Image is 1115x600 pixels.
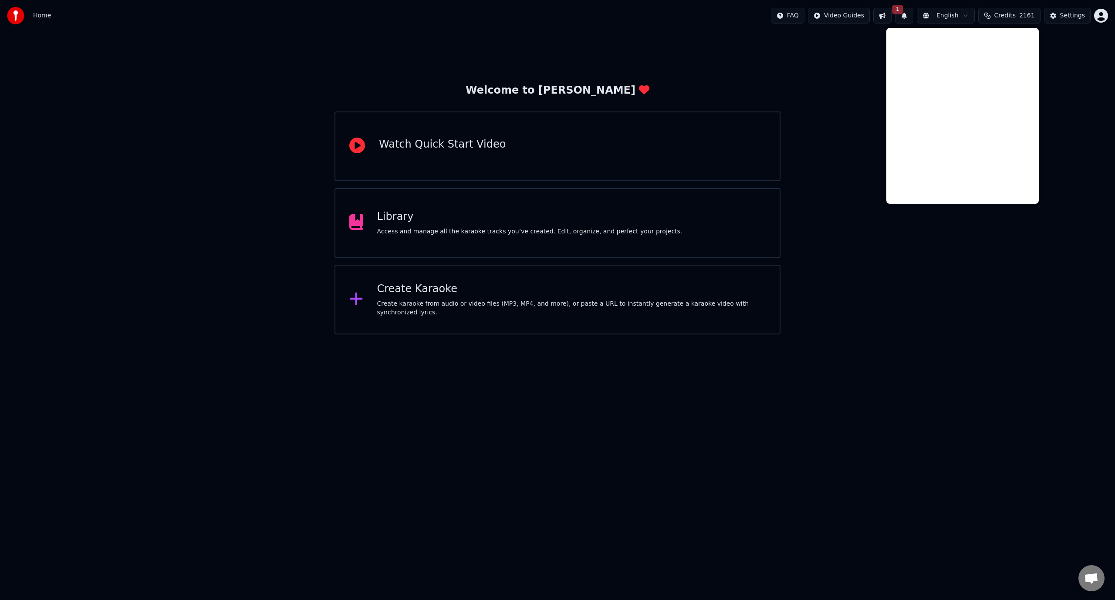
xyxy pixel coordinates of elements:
[1078,565,1105,591] div: Open chat
[379,138,506,152] div: Watch Quick Start Video
[377,282,766,296] div: Create Karaoke
[994,11,1016,20] span: Credits
[7,7,24,24] img: youka
[978,8,1041,24] button: Credits2161
[1019,11,1035,20] span: 2161
[895,8,913,24] button: 1
[33,11,51,20] span: Home
[1044,8,1091,24] button: Settings
[33,11,51,20] nav: breadcrumb
[892,5,903,14] span: 1
[466,84,649,98] div: Welcome to [PERSON_NAME]
[1060,11,1085,20] div: Settings
[771,8,804,24] button: FAQ
[377,210,683,224] div: Library
[377,300,766,317] div: Create karaoke from audio or video files (MP3, MP4, and more), or paste a URL to instantly genera...
[808,8,870,24] button: Video Guides
[377,227,683,236] div: Access and manage all the karaoke tracks you’ve created. Edit, organize, and perfect your projects.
